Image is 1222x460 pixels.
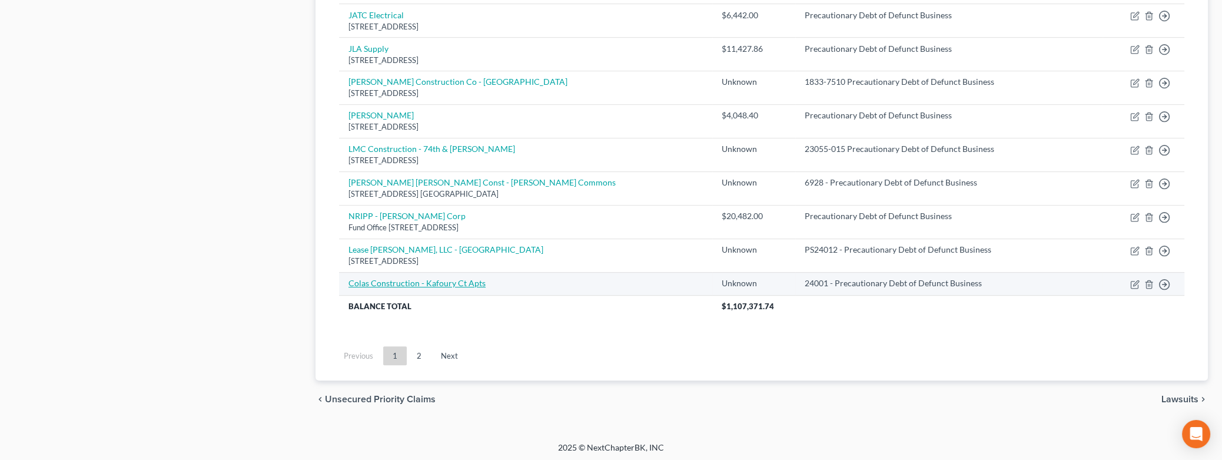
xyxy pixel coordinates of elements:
div: [STREET_ADDRESS] [348,55,703,66]
a: NRIPP - [PERSON_NAME] Corp [348,211,466,221]
a: 1 [383,346,407,365]
div: [STREET_ADDRESS] [348,155,703,166]
a: JATC Electrical [348,10,404,20]
div: 24001 - Precautionary Debt of Defunct Business [805,277,1093,289]
div: $6,442.00 [722,9,786,21]
i: chevron_left [316,395,325,404]
div: Unknown [722,143,786,155]
div: 6928 - Precautionary Debt of Defunct Business [805,177,1093,188]
a: 2 [407,346,431,365]
th: Balance Total [339,296,712,317]
i: chevron_right [1198,395,1208,404]
div: $20,482.00 [722,210,786,222]
button: chevron_left Unsecured Priority Claims [316,395,436,404]
a: Next [431,346,467,365]
a: [PERSON_NAME] [PERSON_NAME] Const - [PERSON_NAME] Commons [348,177,616,187]
div: Unknown [722,177,786,188]
a: Lease [PERSON_NAME], LLC - [GEOGRAPHIC_DATA] [348,244,543,254]
button: Lawsuits chevron_right [1161,395,1208,404]
div: $4,048.40 [722,110,786,121]
span: $1,107,371.74 [722,302,774,311]
div: 23055-015 Precautionary Debt of Defunct Business [805,143,1093,155]
div: [STREET_ADDRESS] [GEOGRAPHIC_DATA] [348,188,703,200]
div: Unknown [722,244,786,256]
div: Unknown [722,277,786,289]
div: Precautionary Debt of Defunct Business [805,110,1093,121]
div: [STREET_ADDRESS] [348,121,703,133]
div: Unknown [722,76,786,88]
a: Colas Construction - Kafoury Ct Apts [348,278,486,288]
div: Precautionary Debt of Defunct Business [805,210,1093,222]
a: [PERSON_NAME] Construction Co - [GEOGRAPHIC_DATA] [348,77,567,87]
div: 1833-7510 Precautionary Debt of Defunct Business [805,76,1093,88]
span: Lawsuits [1161,395,1198,404]
div: PS24012 - Precautionary Debt of Defunct Business [805,244,1093,256]
div: Open Intercom Messenger [1182,420,1210,448]
div: [STREET_ADDRESS] [348,256,703,267]
div: [STREET_ADDRESS] [348,88,703,99]
div: Fund Office [STREET_ADDRESS] [348,222,703,233]
a: LMC Construction - 74th & [PERSON_NAME] [348,144,515,154]
a: JLA Supply [348,44,388,54]
div: Precautionary Debt of Defunct Business [805,9,1093,21]
div: $11,427.86 [722,43,786,55]
span: Unsecured Priority Claims [325,395,436,404]
div: Precautionary Debt of Defunct Business [805,43,1093,55]
a: [PERSON_NAME] [348,110,414,120]
div: [STREET_ADDRESS] [348,21,703,32]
